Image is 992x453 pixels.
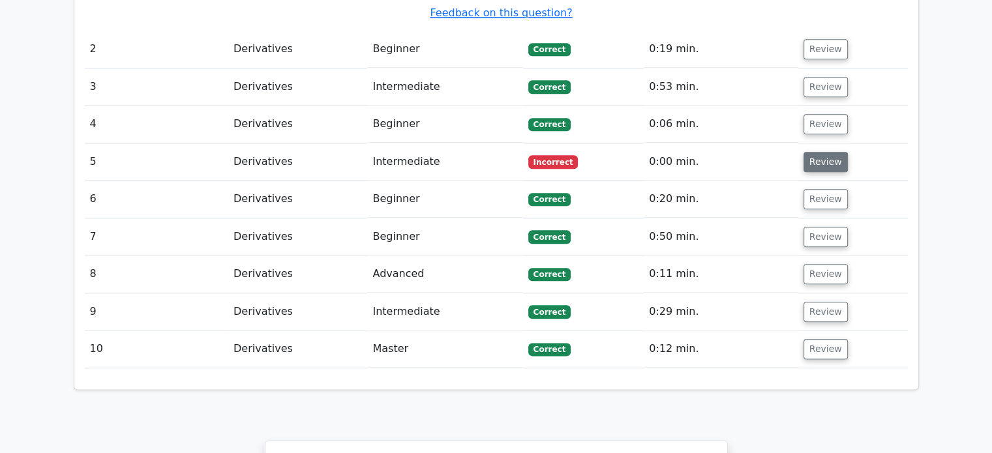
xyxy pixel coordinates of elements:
[804,152,848,172] button: Review
[367,256,522,293] td: Advanced
[804,114,848,134] button: Review
[367,181,522,218] td: Beginner
[644,68,798,106] td: 0:53 min.
[228,181,367,218] td: Derivatives
[228,143,367,181] td: Derivatives
[528,268,571,281] span: Correct
[644,143,798,181] td: 0:00 min.
[528,230,571,243] span: Correct
[228,293,367,330] td: Derivatives
[367,106,522,143] td: Beginner
[644,218,798,256] td: 0:50 min.
[85,31,228,68] td: 2
[228,218,367,256] td: Derivatives
[528,43,571,56] span: Correct
[367,31,522,68] td: Beginner
[644,106,798,143] td: 0:06 min.
[644,293,798,330] td: 0:29 min.
[367,68,522,106] td: Intermediate
[804,302,848,322] button: Review
[804,77,848,97] button: Review
[430,7,572,19] a: Feedback on this question?
[85,68,228,106] td: 3
[367,330,522,368] td: Master
[528,118,571,131] span: Correct
[367,218,522,256] td: Beginner
[367,143,522,181] td: Intermediate
[644,330,798,368] td: 0:12 min.
[644,256,798,293] td: 0:11 min.
[228,31,367,68] td: Derivatives
[228,256,367,293] td: Derivatives
[804,39,848,59] button: Review
[804,227,848,247] button: Review
[528,155,579,168] span: Incorrect
[644,31,798,68] td: 0:19 min.
[804,189,848,209] button: Review
[528,80,571,93] span: Correct
[367,293,522,330] td: Intermediate
[85,181,228,218] td: 6
[528,343,571,356] span: Correct
[804,264,848,284] button: Review
[85,218,228,256] td: 7
[228,106,367,143] td: Derivatives
[528,305,571,318] span: Correct
[85,143,228,181] td: 5
[85,256,228,293] td: 8
[85,293,228,330] td: 9
[804,339,848,359] button: Review
[228,330,367,368] td: Derivatives
[228,68,367,106] td: Derivatives
[85,106,228,143] td: 4
[528,193,571,206] span: Correct
[85,330,228,368] td: 10
[644,181,798,218] td: 0:20 min.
